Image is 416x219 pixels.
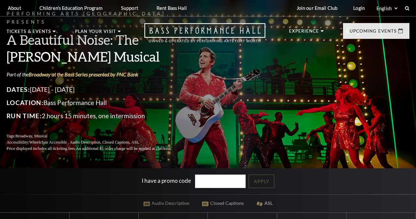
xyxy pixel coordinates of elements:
p: Accessibility: [7,139,187,146]
a: Broadway at the Bass Series presented by PNC Bank [29,71,138,77]
p: [DATE] - [DATE] [7,84,187,95]
p: Rent Bass Hall [157,5,187,11]
span: An additional $5 order charge will be applied at checkout. [76,146,172,151]
p: Upcoming Events [350,29,397,37]
span: Broadway, Musical [15,134,47,138]
span: Location: [7,99,43,106]
p: Support [121,5,138,11]
p: Bass Performance Hall [7,97,187,108]
p: Tags: [7,133,187,139]
p: Experience [289,29,319,37]
p: Children's Education Program [39,5,103,11]
p: About [8,5,21,11]
p: Price displayed includes all ticketing fees. [7,146,187,152]
select: Select: [375,5,399,12]
span: Wheelchair Accessible , Audio Description, Closed Captions, ASL [29,140,139,145]
span: Run Time: [7,112,42,120]
p: Part of the [7,71,187,78]
span: Dates: [7,86,30,93]
p: 2 hours 15 minutes, one intermission [7,111,187,121]
p: Tickets & Events [7,29,51,37]
p: Plan Your Visit [75,29,116,37]
label: I have a promo code [142,177,191,184]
